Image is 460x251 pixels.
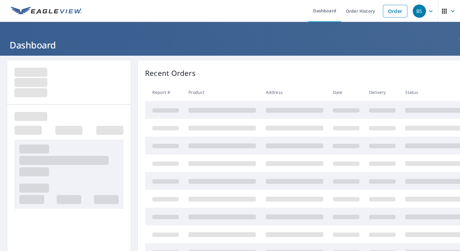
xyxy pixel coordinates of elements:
th: Delivery [364,83,400,101]
a: Order [383,5,407,17]
p: Recent Orders [145,68,196,79]
th: Address [261,83,328,101]
th: Product [184,83,261,101]
h1: Dashboard [7,39,453,51]
img: EV Logo [11,7,82,16]
th: Report # [145,83,184,101]
div: BS [413,5,426,18]
th: Date [328,83,364,101]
